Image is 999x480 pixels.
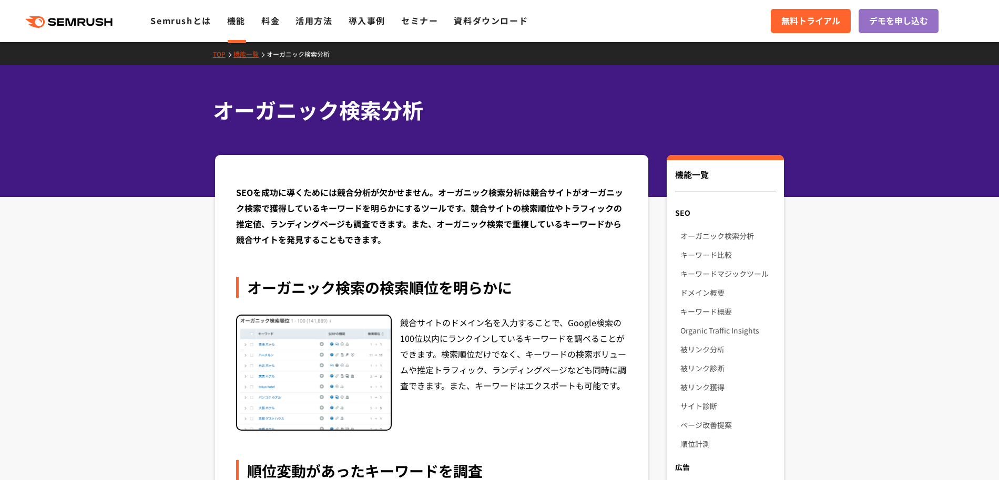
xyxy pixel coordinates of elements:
a: 被リンク診断 [680,359,776,378]
a: 機能 [227,14,246,27]
a: 活用方法 [295,14,332,27]
div: 競合サイトのドメイン名を入力することで、Google検索の100位以内にランクインしているキーワードを調べることができます。検索順位だけでなく、キーワードの検索ボリュームや推定トラフィック、ラン... [400,315,627,431]
a: Semrushとは [150,14,211,27]
a: TOP [213,49,233,58]
img: オーガニック検索分析 検索順位 [237,316,391,430]
a: Organic Traffic Insights [680,321,776,340]
a: セミナー [401,14,438,27]
a: オーガニック検索分析 [680,226,776,245]
a: キーワード概要 [680,302,776,321]
a: デモを申し込む [859,9,939,33]
a: キーワード比較 [680,245,776,264]
div: オーガニック検索の検索順位を明らかに [236,277,627,298]
div: SEO [667,203,784,222]
a: 順位計測 [680,434,776,453]
a: サイト診断 [680,396,776,415]
a: 機能一覧 [233,49,267,58]
a: 導入事例 [349,14,385,27]
div: SEOを成功に導くためには競合分析が欠かせません。オーガニック検索分析は競合サイトがオーガニック検索で獲得しているキーワードを明らかにするツールです。競合サイトの検索順位やトラフィックの推定値、... [236,184,627,247]
span: 無料トライアル [781,14,840,28]
div: 広告 [667,457,784,476]
h1: オーガニック検索分析 [213,95,776,126]
a: 被リンク分析 [680,340,776,359]
a: キーワードマジックツール [680,264,776,283]
a: 資料ダウンロード [454,14,528,27]
a: 無料トライアル [771,9,851,33]
a: 料金 [261,14,280,27]
a: オーガニック検索分析 [267,49,338,58]
a: 被リンク獲得 [680,378,776,396]
a: ページ改善提案 [680,415,776,434]
a: ドメイン概要 [680,283,776,302]
span: デモを申し込む [869,14,928,28]
div: 機能一覧 [675,168,776,192]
